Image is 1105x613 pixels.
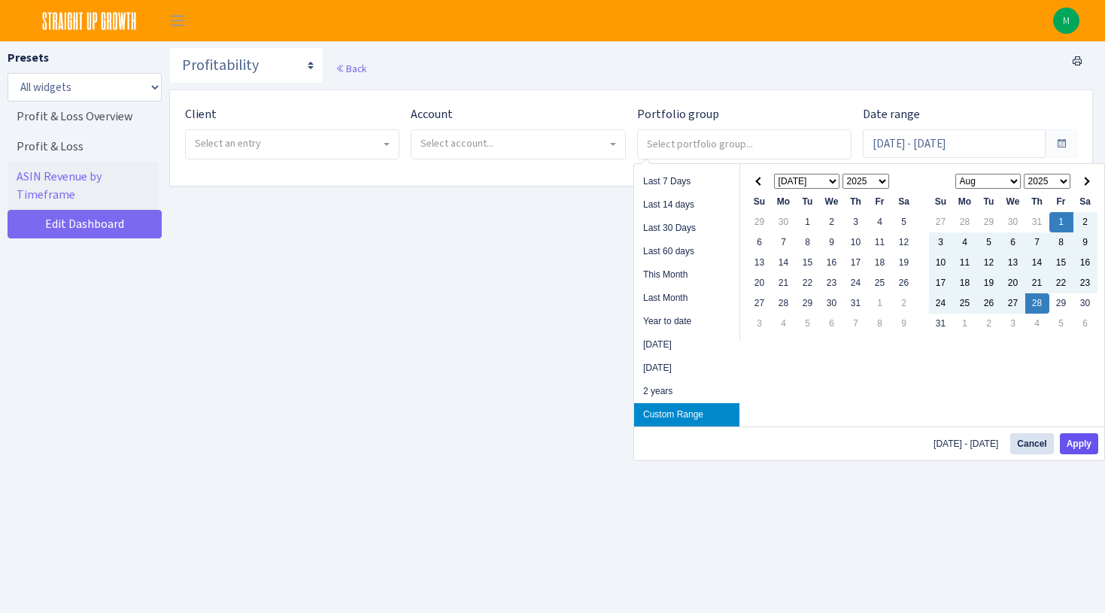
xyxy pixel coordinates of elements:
td: 21 [1025,273,1049,293]
td: 27 [929,212,953,232]
a: Edit Dashboard [8,210,162,238]
td: 6 [748,232,772,253]
td: 13 [1001,253,1025,273]
td: 1 [953,314,977,334]
td: 22 [1049,273,1073,293]
td: 6 [1073,314,1097,334]
label: Portfolio group [637,105,719,123]
th: Mo [772,192,796,212]
td: 26 [977,293,1001,314]
td: 2 [820,212,844,232]
li: [DATE] [634,357,739,380]
td: 4 [1025,314,1049,334]
th: Sa [892,192,916,212]
td: 9 [820,232,844,253]
label: Account [411,105,453,123]
th: Mo [953,192,977,212]
button: Apply [1060,433,1098,454]
td: 12 [977,253,1001,273]
td: 23 [820,273,844,293]
td: 30 [1001,212,1025,232]
td: 29 [748,212,772,232]
td: 5 [977,232,1001,253]
td: 1 [1049,212,1073,232]
td: 28 [772,293,796,314]
img: Michael Sette [1053,8,1079,34]
input: Select portfolio group... [638,130,851,157]
td: 24 [929,293,953,314]
th: Tu [977,192,1001,212]
td: 17 [844,253,868,273]
td: 4 [953,232,977,253]
th: Su [748,192,772,212]
td: 10 [844,232,868,253]
td: 1 [868,293,892,314]
label: Date range [863,105,920,123]
td: 8 [868,314,892,334]
td: 28 [953,212,977,232]
td: 8 [1049,232,1073,253]
td: 3 [844,212,868,232]
td: 18 [868,253,892,273]
td: 24 [844,273,868,293]
td: 31 [844,293,868,314]
td: 7 [844,314,868,334]
th: Sa [1073,192,1097,212]
td: 20 [1001,273,1025,293]
td: 30 [772,212,796,232]
td: 5 [796,314,820,334]
td: 19 [892,253,916,273]
span: [DATE] - [DATE] [933,439,1004,448]
td: 11 [953,253,977,273]
th: Th [1025,192,1049,212]
button: Cancel [1010,433,1053,454]
td: 30 [820,293,844,314]
td: 5 [1049,314,1073,334]
td: 6 [1001,232,1025,253]
td: 13 [748,253,772,273]
span: Select an entry [195,136,261,150]
a: M [1053,8,1079,34]
td: 27 [748,293,772,314]
li: Last 7 Days [634,170,739,193]
td: 2 [1073,212,1097,232]
td: 25 [953,293,977,314]
td: 2 [977,314,1001,334]
td: 16 [1073,253,1097,273]
td: 6 [820,314,844,334]
a: Profit & Loss Overview [8,102,158,132]
th: We [1001,192,1025,212]
td: 26 [892,273,916,293]
a: ASIN Revenue by Timeframe [8,162,158,210]
td: 31 [1025,212,1049,232]
td: 20 [748,273,772,293]
td: 5 [892,212,916,232]
th: We [820,192,844,212]
td: 29 [1049,293,1073,314]
td: 15 [1049,253,1073,273]
td: 7 [1025,232,1049,253]
a: Profit & Loss [8,132,158,162]
td: 4 [772,314,796,334]
button: Toggle navigation [159,8,196,33]
th: Tu [796,192,820,212]
td: 1 [796,212,820,232]
td: 23 [1073,273,1097,293]
a: Back [335,62,366,75]
li: Last 30 Days [634,217,739,240]
td: 3 [929,232,953,253]
td: 16 [820,253,844,273]
td: 17 [929,273,953,293]
li: Year to date [634,310,739,333]
td: 9 [1073,232,1097,253]
td: 19 [977,273,1001,293]
td: 10 [929,253,953,273]
li: [DATE] [634,333,739,357]
td: 14 [1025,253,1049,273]
li: 2 years [634,380,739,403]
label: Client [185,105,217,123]
td: 30 [1073,293,1097,314]
li: Custom Range [634,403,739,426]
th: Fr [1049,192,1073,212]
td: 9 [892,314,916,334]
